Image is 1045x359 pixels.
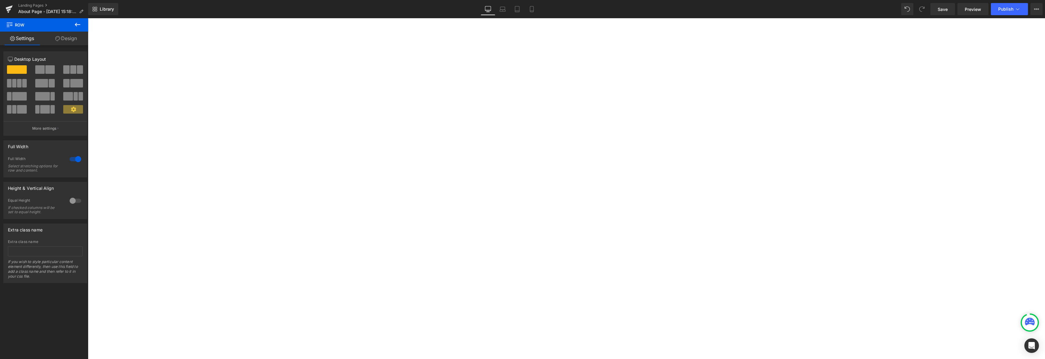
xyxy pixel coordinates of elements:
span: Publish [998,7,1013,12]
div: If checked columns will be set to equal height. [8,206,63,214]
button: Publish [991,3,1028,15]
div: Full Width [8,156,64,163]
a: Design [44,32,88,45]
p: More settings [32,126,57,131]
a: Landing Pages [18,3,88,8]
button: More [1030,3,1043,15]
p: Desktop Layout [8,56,83,62]
div: Extra class name [8,224,43,232]
div: Extra class name [8,240,83,244]
span: About Page - [DATE] 15:18:30 [18,9,77,14]
div: If you wish to style particular content element differently, then use this field to add a class n... [8,259,83,283]
span: Save [938,6,948,12]
div: Select stretching options for row and content. [8,164,63,173]
a: Laptop [495,3,510,15]
a: Desktop [481,3,495,15]
button: Undo [901,3,913,15]
div: Equal Height [8,198,64,204]
button: More settings [4,121,87,135]
a: Mobile [524,3,539,15]
div: Open Intercom Messenger [1024,338,1039,353]
span: Library [100,6,114,12]
a: New Library [88,3,118,15]
button: Redo [916,3,928,15]
a: Tablet [510,3,524,15]
a: Preview [957,3,988,15]
span: Row [6,18,67,32]
div: Full Width [8,141,28,149]
div: Height & Vertical Align [8,182,54,191]
span: Preview [965,6,981,12]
